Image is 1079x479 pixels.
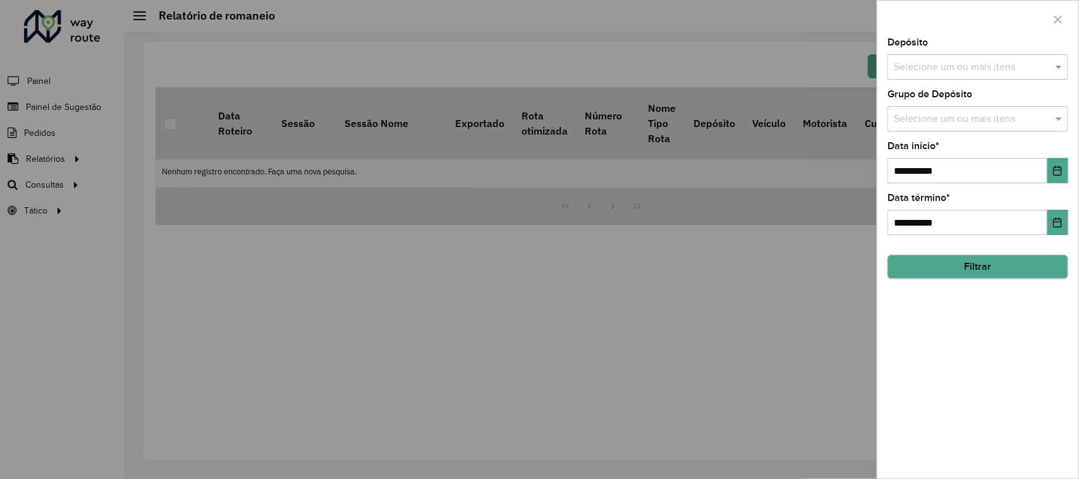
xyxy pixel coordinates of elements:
label: Data término [887,190,950,205]
button: Filtrar [887,255,1068,279]
label: Grupo de Depósito [887,87,972,102]
button: Choose Date [1047,158,1068,183]
button: Choose Date [1047,210,1068,235]
label: Data início [887,138,939,154]
label: Depósito [887,35,928,50]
